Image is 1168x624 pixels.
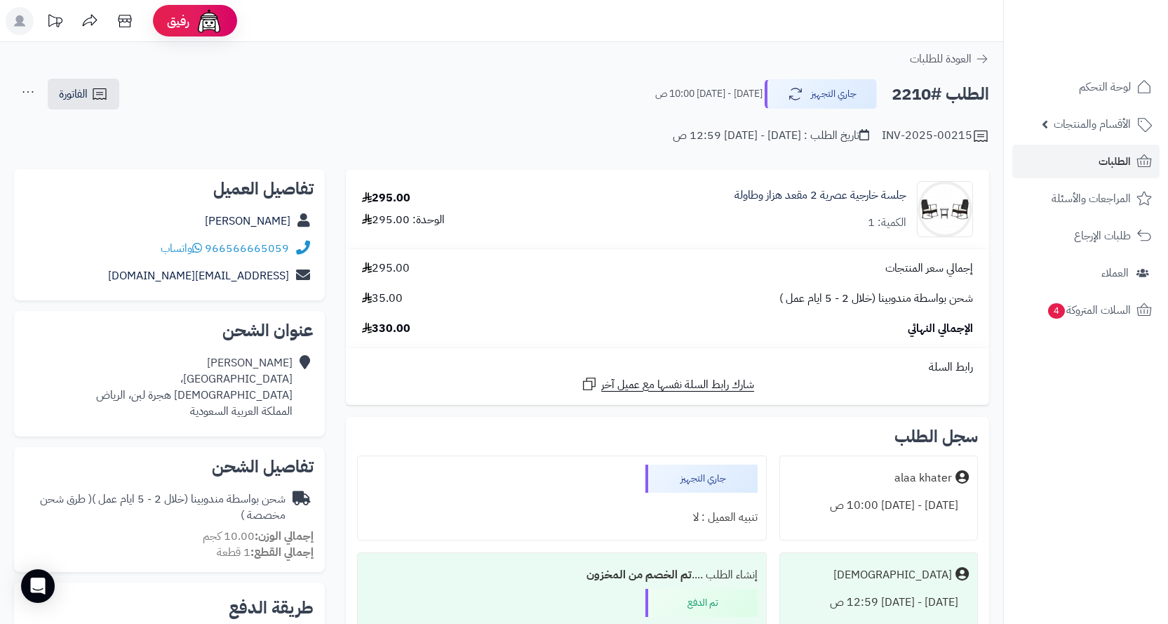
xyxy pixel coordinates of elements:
[655,87,763,101] small: [DATE] - [DATE] 10:00 ص
[366,562,758,589] div: إنشاء الطلب ....
[1099,152,1131,171] span: الطلبات
[868,215,906,231] div: الكمية: 1
[37,7,72,39] a: تحديثات المنصة
[167,13,189,29] span: رفيق
[1101,263,1129,283] span: العملاء
[25,458,314,475] h2: تفاصيل الشحن
[195,7,223,35] img: ai-face.png
[59,86,88,102] span: الفاتورة
[1012,145,1160,178] a: الطلبات
[918,181,972,237] img: 1755161388-110119010033-90x90.jpg
[40,491,286,524] span: ( طرق شحن مخصصة )
[25,491,286,524] div: شحن بواسطة مندوبينا (خلال 2 - 5 ايام عمل )
[205,240,289,257] a: 966566665059
[910,51,972,67] span: العودة للطلبات
[362,260,410,277] span: 295.00
[765,79,877,109] button: جاري التجهيز
[882,128,989,145] div: INV-2025-00215
[586,566,692,583] b: تم الخصم من المخزون
[362,212,445,228] div: الوحدة: 295.00
[161,240,202,257] a: واتساب
[362,291,403,307] span: 35.00
[25,322,314,339] h2: عنوان الشحن
[788,589,969,616] div: [DATE] - [DATE] 12:59 ص
[1079,77,1131,97] span: لوحة التحكم
[21,569,55,603] div: Open Intercom Messenger
[351,359,984,376] div: رابط السلة
[255,528,314,545] strong: إجمالي الوزن:
[1047,300,1131,320] span: السلات المتروكة
[96,355,293,419] div: [PERSON_NAME] [GEOGRAPHIC_DATA]، [DEMOGRAPHIC_DATA] هجرة لبن، الرياض المملكة العربية السعودية
[362,321,410,337] span: 330.00
[734,187,906,204] a: جلسة خارجية عصرية 2 مقعد هزاز وطاولة
[1054,114,1131,134] span: الأقسام والمنتجات
[673,128,869,144] div: تاريخ الطلب : [DATE] - [DATE] 12:59 ص
[1012,219,1160,253] a: طلبات الإرجاع
[885,260,973,277] span: إجمالي سعر المنتجات
[229,599,314,616] h2: طريقة الدفع
[1012,256,1160,290] a: العملاء
[779,291,973,307] span: شحن بواسطة مندوبينا (خلال 2 - 5 ايام عمل )
[1048,303,1065,319] span: 4
[910,51,989,67] a: العودة للطلبات
[1052,189,1131,208] span: المراجعات والأسئلة
[894,470,952,486] div: alaa khater
[894,428,978,445] h3: سجل الطلب
[48,79,119,109] a: الفاتورة
[892,80,989,109] h2: الطلب #2210
[833,567,952,583] div: [DEMOGRAPHIC_DATA]
[203,528,314,545] small: 10.00 كجم
[217,544,314,561] small: 1 قطعة
[788,492,969,519] div: [DATE] - [DATE] 10:00 ص
[601,377,754,393] span: شارك رابط السلة نفسها مع عميل آخر
[362,190,410,206] div: 295.00
[366,504,758,531] div: تنبيه العميل : لا
[250,544,314,561] strong: إجمالي القطع:
[108,267,289,284] a: [EMAIL_ADDRESS][DOMAIN_NAME]
[1074,226,1131,246] span: طلبات الإرجاع
[645,465,758,493] div: جاري التجهيز
[25,180,314,197] h2: تفاصيل العميل
[1012,293,1160,327] a: السلات المتروكة4
[1012,70,1160,104] a: لوحة التحكم
[581,376,754,393] a: شارك رابط السلة نفسها مع عميل آخر
[645,589,758,617] div: تم الدفع
[908,321,973,337] span: الإجمالي النهائي
[205,213,290,230] a: [PERSON_NAME]
[1012,182,1160,215] a: المراجعات والأسئلة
